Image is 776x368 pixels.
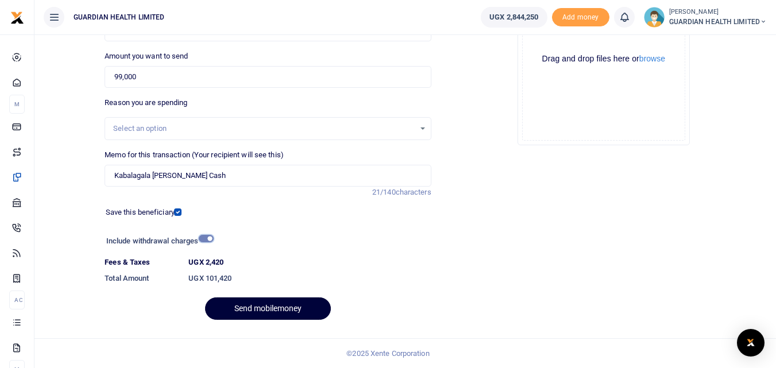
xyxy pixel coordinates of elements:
div: Open Intercom Messenger [737,329,765,357]
h6: UGX 101,420 [188,274,431,283]
dt: Fees & Taxes [100,257,184,268]
li: M [9,95,25,114]
li: Wallet ballance [476,7,551,28]
a: profile-user [PERSON_NAME] GUARDIAN HEALTH LIMITED [644,7,767,28]
h6: Total Amount [105,274,179,283]
li: Ac [9,290,25,309]
button: Send mobilemoney [205,297,331,320]
a: logo-small logo-large logo-large [10,13,24,21]
img: logo-small [10,11,24,25]
label: Reason you are spending [105,97,187,109]
input: UGX [105,66,431,88]
small: [PERSON_NAME] [669,7,767,17]
a: Add money [552,12,609,21]
span: GUARDIAN HEALTH LIMITED [669,17,767,27]
div: Select an option [113,123,414,134]
input: Enter extra information [105,165,431,187]
label: UGX 2,420 [188,257,223,268]
img: profile-user [644,7,665,28]
label: Save this beneficiary [106,207,175,218]
label: Amount you want to send [105,51,188,62]
span: Add money [552,8,609,27]
span: UGX 2,844,250 [489,11,538,23]
h6: Include withdrawal charges [106,237,209,246]
span: 21/140 [372,188,396,196]
label: Memo for this transaction (Your recipient will see this) [105,149,284,161]
a: UGX 2,844,250 [481,7,547,28]
span: GUARDIAN HEALTH LIMITED [69,12,169,22]
span: characters [396,188,431,196]
li: Toup your wallet [552,8,609,27]
div: Drag and drop files here or [523,53,685,64]
button: browse [639,55,665,63]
